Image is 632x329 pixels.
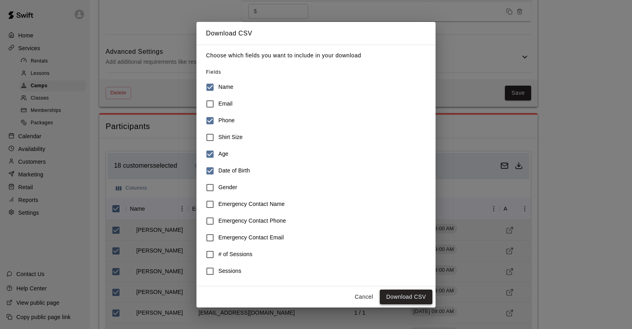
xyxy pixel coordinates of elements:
h6: Gender [218,183,237,192]
h6: Sessions [218,267,241,276]
button: Cancel [351,290,377,304]
h6: Shirt Size [218,133,243,142]
h6: Age [218,150,228,159]
h6: Emergency Contact Phone [218,217,286,225]
button: Download CSV [380,290,432,304]
h2: Download CSV [196,22,436,45]
h6: Date of Birth [218,166,250,175]
h6: Phone [218,116,235,125]
h6: Name [218,83,234,92]
h6: # of Sessions [218,250,252,259]
p: Choose which fields you want to include in your download [206,51,426,60]
h6: Emergency Contact Email [218,233,284,242]
h6: Email [218,100,233,108]
h6: Emergency Contact Name [218,200,285,209]
span: Fields [206,69,221,75]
